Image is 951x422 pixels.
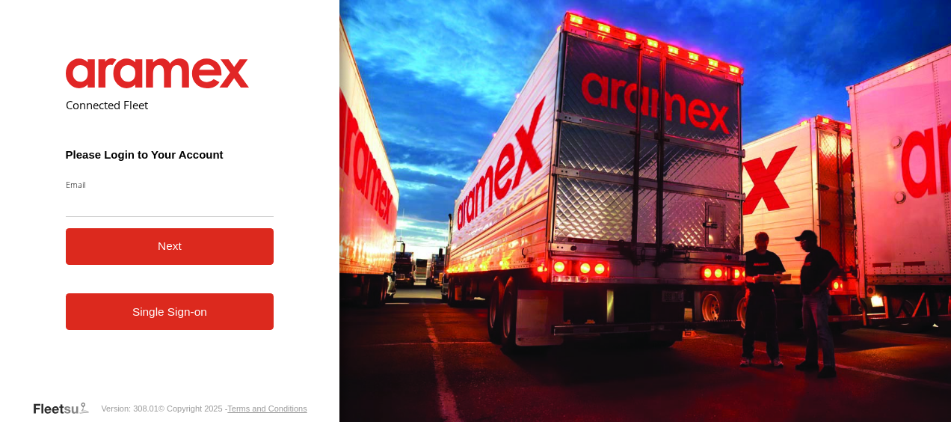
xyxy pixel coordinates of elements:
div: Version: 308.01 [101,404,158,413]
label: Email [66,179,274,190]
h3: Please Login to Your Account [66,148,274,161]
a: Terms and Conditions [227,404,307,413]
a: Visit our Website [32,401,101,416]
button: Next [66,228,274,265]
img: Aramex [66,58,250,88]
div: © Copyright 2025 - [158,404,307,413]
h2: Connected Fleet [66,97,274,112]
a: Single Sign-on [66,293,274,330]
